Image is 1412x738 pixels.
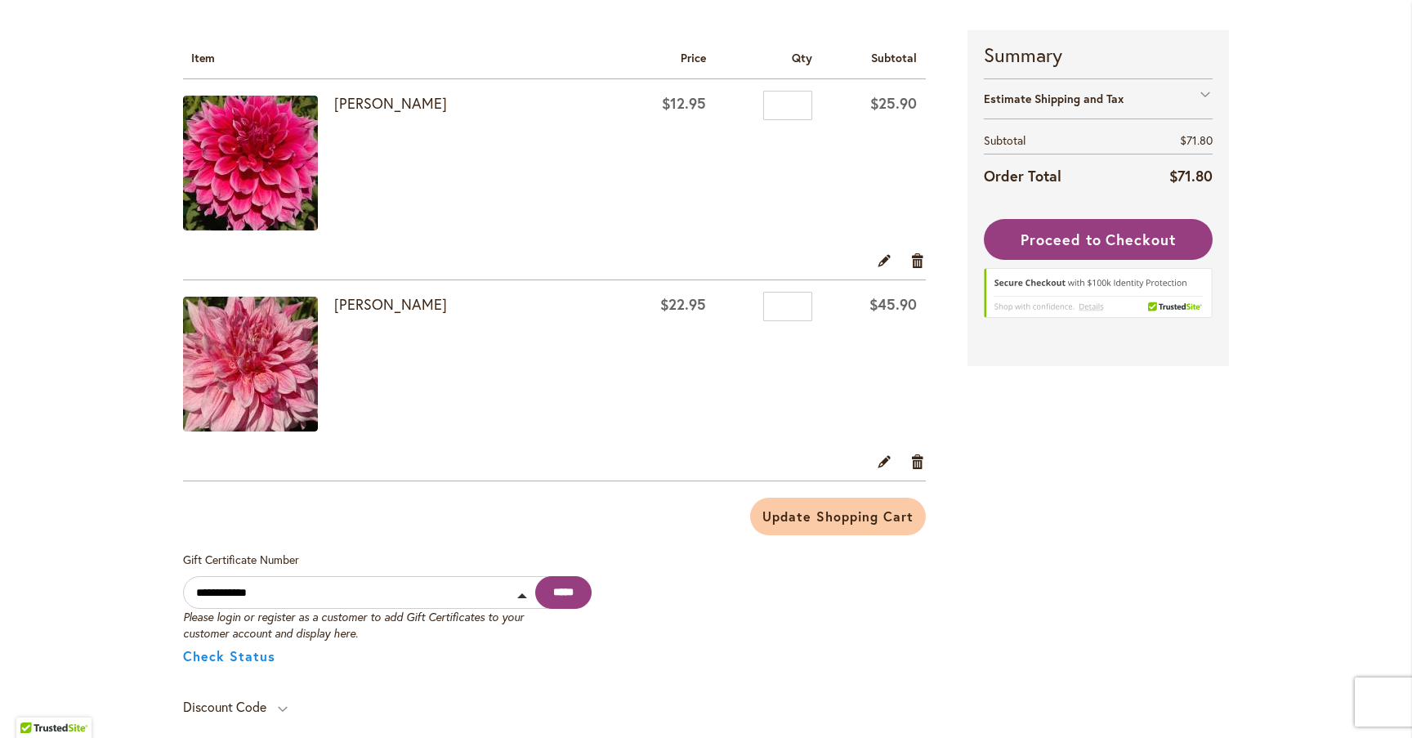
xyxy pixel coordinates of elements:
strong: Order Total [984,163,1061,187]
span: Subtotal [871,50,917,65]
span: $71.80 [1169,166,1213,186]
img: EMORY PAUL [183,96,318,230]
div: TrustedSite Certified [984,268,1213,325]
a: [PERSON_NAME] [334,93,447,113]
span: Price [681,50,706,65]
th: Subtotal [984,127,1135,154]
span: Update Shopping Cart [762,508,913,525]
span: $25.90 [870,93,917,113]
span: $45.90 [869,294,917,314]
a: EMORY PAUL [183,96,334,235]
a: [PERSON_NAME] [334,294,447,314]
span: Gift Certificate Number [183,552,299,567]
span: Item [191,50,215,65]
span: Qty [792,50,812,65]
img: MAKI [183,297,318,432]
span: Proceed to Checkout [1021,230,1176,249]
button: Proceed to Checkout [984,219,1213,260]
iframe: Launch Accessibility Center [12,680,58,726]
strong: Summary [984,41,1213,69]
button: Update Shopping Cart [750,498,925,535]
span: $12.95 [662,93,706,113]
button: Check Status [183,650,275,663]
div: Please login or register as a customer to add Gift Certificates to your customer account and disp... [183,609,547,642]
span: $71.80 [1180,132,1213,148]
strong: Estimate Shipping and Tax [984,91,1124,106]
strong: Discount Code [183,698,266,715]
a: MAKI [183,297,334,436]
span: $22.95 [660,294,706,314]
